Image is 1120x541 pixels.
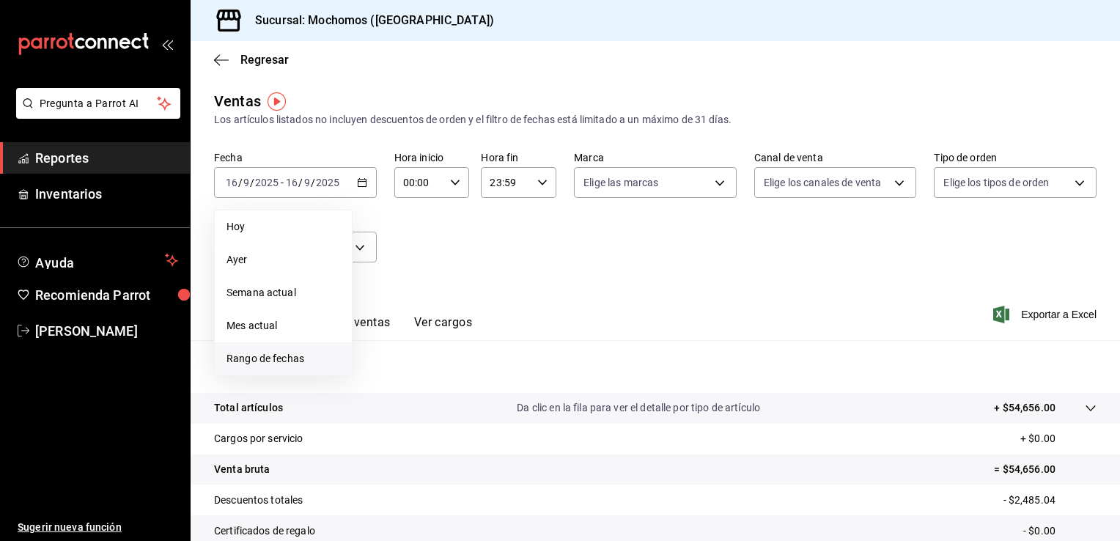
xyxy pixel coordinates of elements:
span: Elige los canales de venta [764,175,881,190]
span: / [311,177,315,188]
button: Ver cargos [414,315,473,340]
span: - [281,177,284,188]
p: Certificados de regalo [214,523,315,539]
p: + $0.00 [1020,431,1097,446]
input: -- [243,177,250,188]
span: / [298,177,303,188]
span: Elige los tipos de orden [943,175,1049,190]
span: Inventarios [35,184,178,204]
span: / [238,177,243,188]
button: Exportar a Excel [996,306,1097,323]
p: Total artículos [214,400,283,416]
p: Da clic en la fila para ver el detalle por tipo de artículo [517,400,760,416]
p: Venta bruta [214,462,270,477]
span: Regresar [240,53,289,67]
p: - $0.00 [1023,523,1097,539]
input: -- [225,177,238,188]
div: Ventas [214,90,261,112]
span: Sugerir nueva función [18,520,178,535]
span: Ayuda [35,251,159,269]
span: Semana actual [226,285,340,301]
p: - $2,485.04 [1003,493,1097,508]
span: Pregunta a Parrot AI [40,96,158,111]
p: Cargos por servicio [214,431,303,446]
span: / [250,177,254,188]
div: Los artículos listados no incluyen descuentos de orden y el filtro de fechas está limitado a un m... [214,112,1097,128]
span: Rango de fechas [226,351,340,367]
p: + $54,656.00 [994,400,1055,416]
button: Regresar [214,53,289,67]
label: Tipo de orden [934,152,1097,163]
input: -- [285,177,298,188]
span: Recomienda Parrot [35,285,178,305]
span: Elige las marcas [583,175,658,190]
label: Marca [574,152,737,163]
button: Ver ventas [333,315,391,340]
p: = $54,656.00 [994,462,1097,477]
img: Tooltip marker [268,92,286,111]
h3: Sucursal: Mochomos ([GEOGRAPHIC_DATA]) [243,12,494,29]
input: -- [303,177,311,188]
span: Hoy [226,219,340,235]
input: ---- [254,177,279,188]
label: Fecha [214,152,377,163]
button: open_drawer_menu [161,38,173,50]
div: navigation tabs [237,315,472,340]
p: Resumen [214,358,1097,375]
a: Pregunta a Parrot AI [10,106,180,122]
button: Pregunta a Parrot AI [16,88,180,119]
span: Ayer [226,252,340,268]
span: Reportes [35,148,178,168]
input: ---- [315,177,340,188]
span: Mes actual [226,318,340,334]
p: Descuentos totales [214,493,303,508]
label: Canal de venta [754,152,917,163]
span: [PERSON_NAME] [35,321,178,341]
label: Hora inicio [394,152,470,163]
label: Hora fin [481,152,556,163]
